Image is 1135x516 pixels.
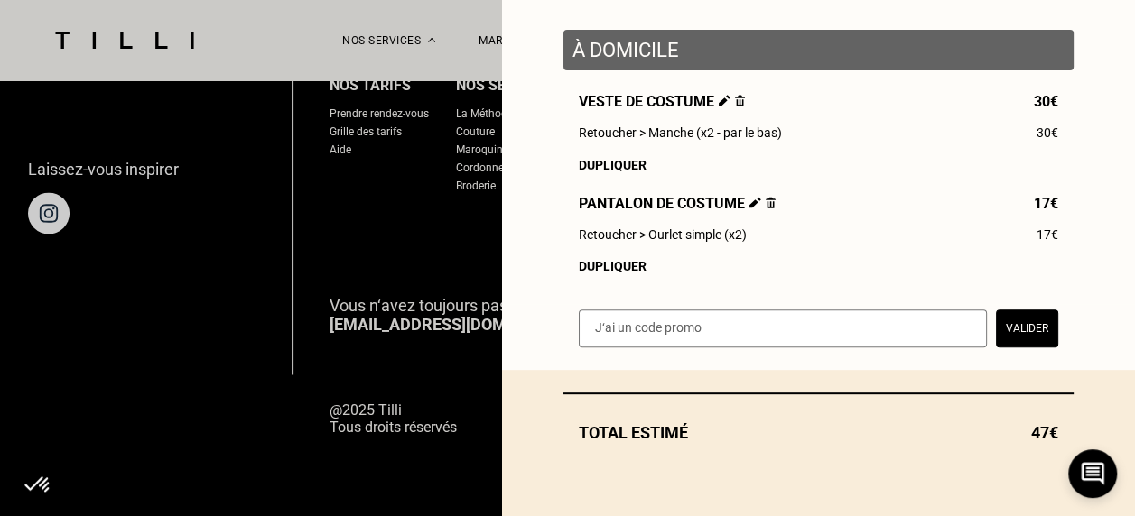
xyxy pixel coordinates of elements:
[579,195,776,212] span: Pantalon de costume
[1037,125,1058,140] span: 30€
[579,158,1058,172] div: Dupliquer
[735,95,745,106] img: Supprimer
[1037,227,1058,242] span: 17€
[572,39,1065,61] p: À domicile
[1034,195,1058,212] span: 17€
[719,95,730,106] img: Éditer
[579,259,1058,273] div: Dupliquer
[579,125,782,140] span: Retoucher > Manche (x2 - par le bas)
[749,197,761,208] img: Éditer
[766,197,776,208] img: Supprimer
[579,93,745,110] span: Veste de costume
[1034,93,1058,110] span: 30€
[579,309,987,347] input: J‘ai un code promo
[579,227,747,242] span: Retoucher > Ourlet simple (x2)
[1031,423,1058,442] span: 47€
[563,423,1074,442] div: Total estimé
[996,309,1058,347] button: Valider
